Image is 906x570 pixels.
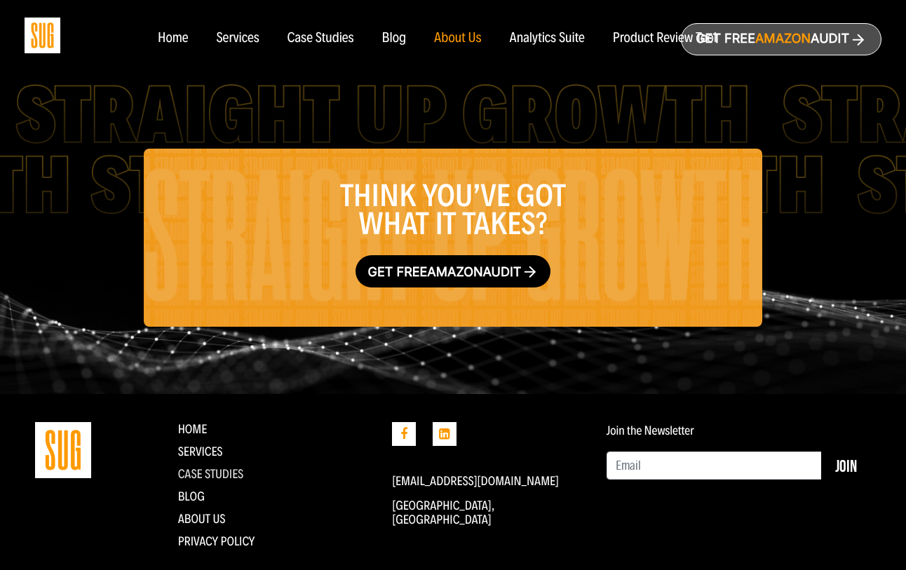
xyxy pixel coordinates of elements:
a: Blog [178,489,205,504]
a: Get freeAmazonaudit [356,255,551,287]
a: Blog [382,31,407,46]
h3: Think you’ve got [154,182,751,238]
a: Home [158,31,188,46]
a: Case Studies [288,31,354,46]
span: what it takes? [358,205,548,243]
span: Amazon [755,32,811,46]
a: Privacy Policy [178,534,255,549]
a: Product Review Tool [613,31,717,46]
label: Join the Newsletter [607,423,694,437]
p: [GEOGRAPHIC_DATA], [GEOGRAPHIC_DATA] [392,498,586,527]
img: Straight Up Growth [35,422,91,478]
a: Analytics Suite [510,31,585,46]
a: CASE STUDIES [178,466,244,482]
a: [EMAIL_ADDRESS][DOMAIN_NAME] [392,473,559,489]
img: Sug [25,18,60,53]
a: Services [178,444,223,459]
button: Join [821,452,871,480]
a: About Us [434,31,482,46]
a: Get freeAmazonAudit [681,23,881,55]
span: Amazon [427,265,482,280]
a: About Us [178,511,226,527]
a: Home [178,421,208,437]
input: Email [607,452,822,480]
a: Services [216,31,259,46]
